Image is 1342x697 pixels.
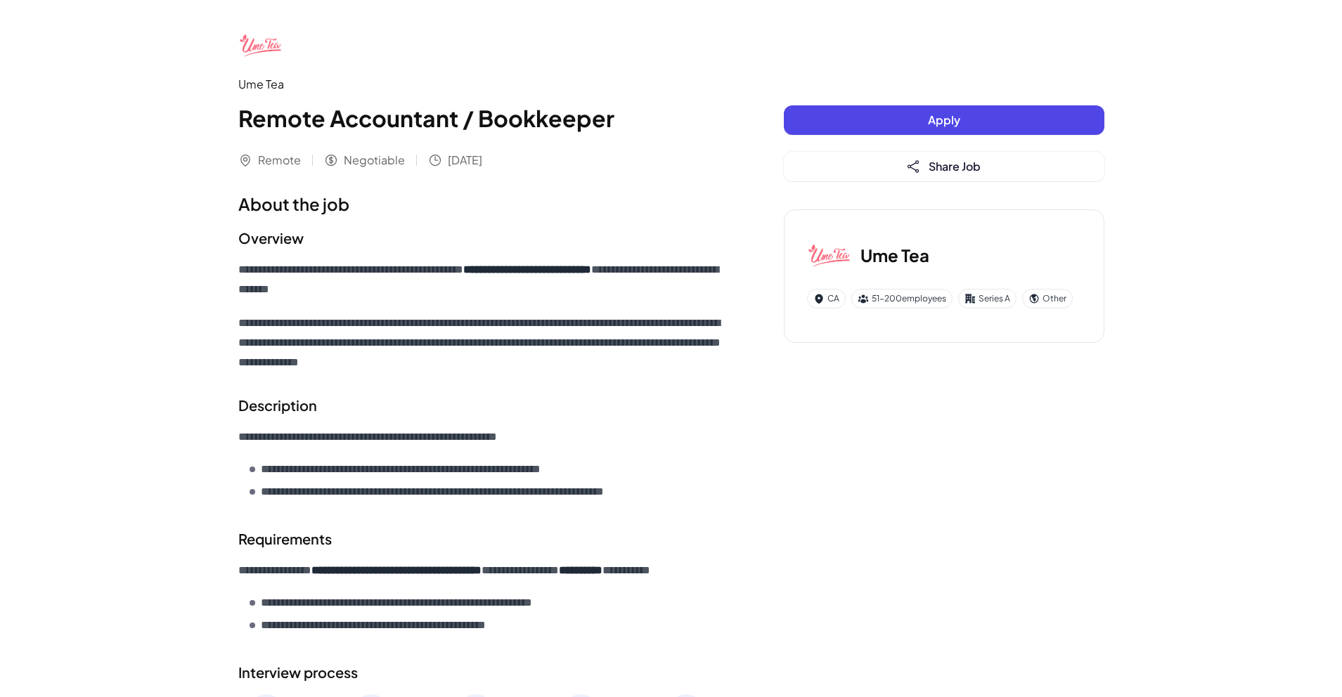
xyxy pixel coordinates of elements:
span: [DATE] [448,152,482,169]
span: Share Job [929,159,981,174]
span: Negotiable [344,152,405,169]
img: Um [807,233,852,278]
div: Ume Tea [238,76,728,93]
div: Other [1022,289,1073,308]
div: Series A [958,289,1017,308]
h2: Interview process [238,662,728,683]
button: Apply [784,105,1104,135]
div: CA [807,289,846,308]
h1: Remote Accountant / Bookkeeper [238,101,728,135]
div: 51-200 employees [851,289,953,308]
h1: About the job [238,191,728,216]
h2: Requirements [238,528,728,549]
h2: Overview [238,228,728,249]
h3: Ume Tea [860,242,929,268]
span: Apply [928,112,960,127]
img: Um [238,22,283,67]
h2: Description [238,395,728,416]
span: Remote [258,152,301,169]
button: Share Job [784,152,1104,181]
